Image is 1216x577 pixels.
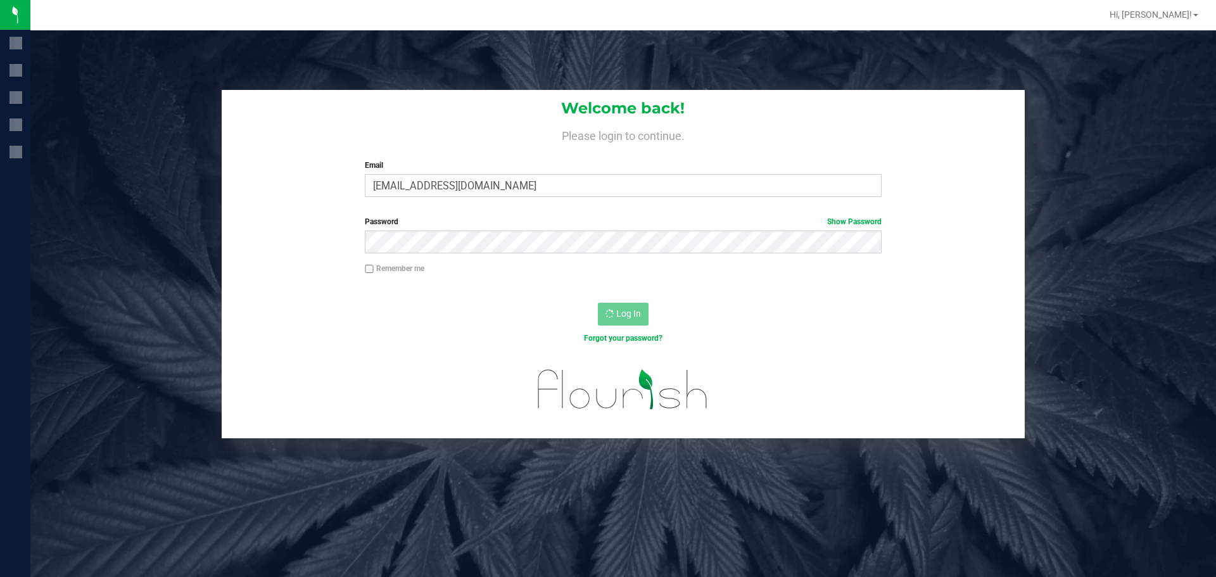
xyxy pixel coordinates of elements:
[827,217,882,226] a: Show Password
[365,265,374,274] input: Remember me
[222,100,1025,117] h1: Welcome back!
[222,127,1025,142] h4: Please login to continue.
[365,160,881,171] label: Email
[616,308,641,319] span: Log In
[584,334,662,343] a: Forgot your password?
[365,263,424,274] label: Remember me
[522,357,723,422] img: flourish_logo.svg
[365,217,398,226] span: Password
[1110,10,1192,20] span: Hi, [PERSON_NAME]!
[598,303,649,326] button: Log In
